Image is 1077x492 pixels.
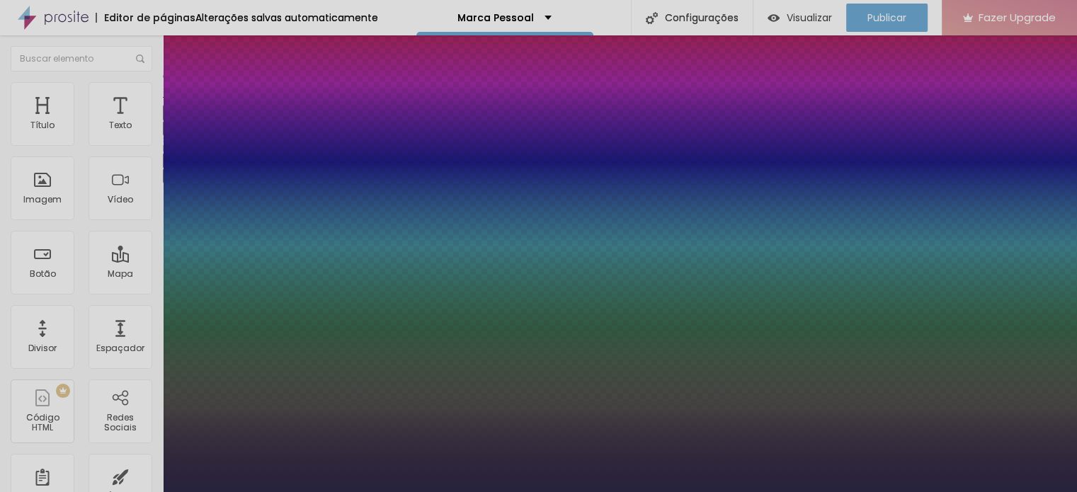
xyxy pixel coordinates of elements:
div: Redes Sociais [92,413,148,433]
div: Espaçador [96,343,144,353]
button: Visualizar [753,4,846,32]
div: Imagem [23,195,62,205]
img: view-1.svg [768,12,780,24]
div: Título [30,120,55,130]
div: Texto [109,120,132,130]
img: Icone [136,55,144,63]
div: Vídeo [108,195,133,205]
span: Fazer Upgrade [979,11,1056,23]
span: Publicar [867,12,906,23]
div: Editor de páginas [96,13,195,23]
div: Mapa [108,269,133,279]
button: Publicar [846,4,928,32]
div: Alterações salvas automaticamente [195,13,378,23]
div: Botão [30,269,56,279]
input: Buscar elemento [11,46,152,71]
span: Visualizar [787,12,832,23]
div: Divisor [28,343,57,353]
div: Código HTML [14,413,70,433]
img: Icone [646,12,658,24]
p: Marca Pessoal [457,13,534,23]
